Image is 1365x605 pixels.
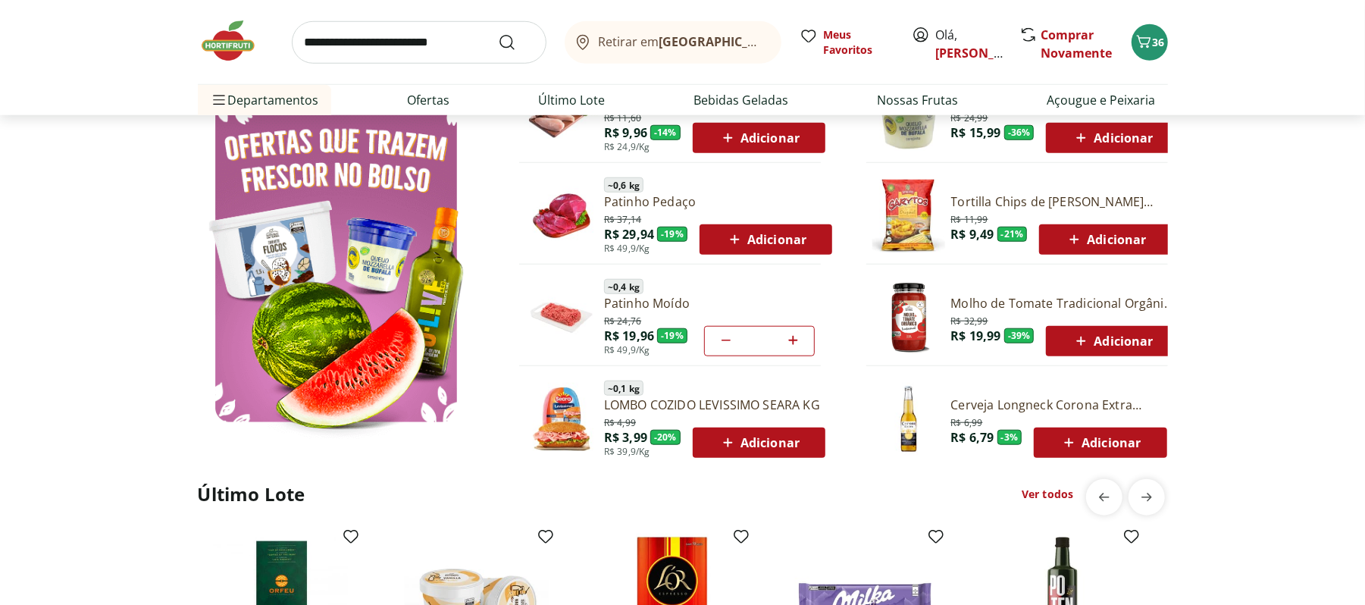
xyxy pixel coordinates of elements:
[604,414,636,429] span: R$ 4,99
[824,27,894,58] span: Meus Favoritos
[198,70,474,439] img: Ver todos
[604,226,654,243] span: R$ 29,94
[198,18,274,64] img: Hortifruti
[872,281,945,354] img: Molho de Tomate Tradicional Orgânico Natural da Terra 330g
[1039,224,1172,255] button: Adicionar
[604,211,641,226] span: R$ 37,14
[539,91,606,109] a: Último Lote
[292,21,546,64] input: search
[525,383,598,456] img: Lombo Cozido Levíssimo Seara
[604,328,654,344] span: R$ 19,96
[700,224,832,255] button: Adicionar
[1022,487,1073,502] a: Ver todos
[565,21,781,64] button: Retirar em[GEOGRAPHIC_DATA]/[GEOGRAPHIC_DATA]
[598,35,765,49] span: Retirar em
[719,129,800,147] span: Adicionar
[604,312,641,328] span: R$ 24,76
[693,123,825,153] button: Adicionar
[951,414,983,429] span: R$ 6,99
[604,446,650,458] span: R$ 39,9/Kg
[1132,24,1168,61] button: Carrinho
[1065,230,1146,249] span: Adicionar
[1046,326,1179,356] button: Adicionar
[604,193,832,210] a: Patinho Pedaço
[1086,479,1122,516] button: previous
[1060,434,1141,452] span: Adicionar
[719,434,800,452] span: Adicionar
[1129,479,1165,516] button: next
[800,27,894,58] a: Meus Favoritos
[604,141,650,153] span: R$ 24,9/Kg
[725,230,806,249] span: Adicionar
[1041,27,1113,61] a: Comprar Novamente
[604,279,643,294] span: ~ 0,4 kg
[525,180,598,252] img: Patinho Pedaço
[997,227,1028,242] span: - 21 %
[604,429,647,446] span: R$ 3,99
[657,227,687,242] span: - 19 %
[198,482,305,506] h2: Último Lote
[1047,91,1156,109] a: Açougue e Peixaria
[604,177,643,193] span: ~ 0,6 kg
[650,430,681,445] span: - 20 %
[951,226,994,243] span: R$ 9,49
[1072,129,1153,147] span: Adicionar
[951,193,1172,210] a: Tortilla Chips de [PERSON_NAME] 120g
[604,397,825,413] a: LOMBO COZIDO LEVISSIMO SEARA KG
[951,429,994,446] span: R$ 6,79
[878,91,959,109] a: Nossas Frutas
[951,312,988,328] span: R$ 32,99
[1046,123,1179,153] button: Adicionar
[872,180,945,252] img: Tortilla Chips de Milho Garytos Sequoia 120g
[604,381,643,396] span: ~ 0,1 kg
[693,428,825,458] button: Adicionar
[951,328,1001,344] span: R$ 19,99
[604,243,650,255] span: R$ 49,9/Kg
[951,109,988,124] span: R$ 24,99
[604,124,647,141] span: R$ 9,96
[951,295,1179,312] a: Molho de Tomate Tradicional Orgânico Natural Da Terra 330g
[408,91,450,109] a: Ofertas
[650,125,681,140] span: - 14 %
[604,295,815,312] a: Patinho Moído
[525,281,598,354] img: Patinho Moído
[604,109,641,124] span: R$ 11,60
[1072,332,1153,350] span: Adicionar
[951,397,1167,413] a: Cerveja Longneck Corona Extra 330ml
[1034,428,1166,458] button: Adicionar
[659,33,914,50] b: [GEOGRAPHIC_DATA]/[GEOGRAPHIC_DATA]
[210,82,228,118] button: Menu
[997,430,1022,445] span: - 3 %
[694,91,789,109] a: Bebidas Geladas
[951,124,1001,141] span: R$ 15,99
[936,26,1003,62] span: Olá,
[657,328,687,343] span: - 19 %
[604,344,650,356] span: R$ 49,9/Kg
[951,211,988,226] span: R$ 11,99
[936,45,1035,61] a: [PERSON_NAME]
[872,383,945,456] img: Cerveja Longneck Corona Extra 330ml
[210,82,319,118] span: Departamentos
[1004,328,1035,343] span: - 39 %
[1153,35,1165,49] span: 36
[1004,125,1035,140] span: - 36 %
[498,33,534,52] button: Submit Search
